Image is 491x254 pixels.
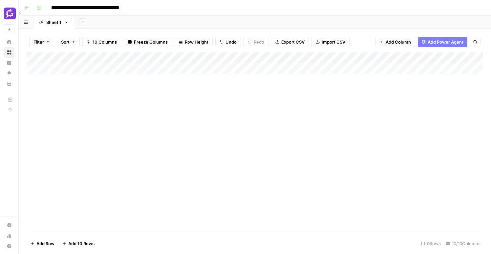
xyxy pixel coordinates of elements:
button: Sort [57,37,80,47]
button: Help + Support [4,241,14,251]
button: Add Column [375,37,415,47]
button: Workspace: Gong [4,5,14,22]
span: Add Row [36,240,54,247]
a: Insights [4,58,14,68]
a: Home [4,37,14,47]
button: Freeze Columns [124,37,172,47]
span: Add Power Agent [428,39,463,45]
span: Redo [254,39,264,45]
button: Redo [244,37,268,47]
button: Add 10 Rows [58,238,98,249]
div: 0 Rows [418,238,443,249]
span: Import CSV [322,39,345,45]
a: Your Data [4,79,14,89]
span: Row Height [185,39,208,45]
span: Add 10 Rows [68,240,95,247]
button: Undo [215,37,241,47]
a: Browse [4,47,14,58]
button: Add Power Agent [418,37,467,47]
span: Freeze Columns [134,39,168,45]
button: Filter [29,37,54,47]
span: Sort [61,39,70,45]
span: 10 Columns [93,39,117,45]
img: Gong Logo [4,8,16,19]
a: Usage [4,230,14,241]
span: Filter [33,39,44,45]
button: Export CSV [271,37,309,47]
button: Row Height [175,37,213,47]
span: Undo [225,39,237,45]
a: Settings [4,220,14,230]
div: 10/10 Columns [443,238,483,249]
span: Add Column [386,39,411,45]
button: 10 Columns [82,37,121,47]
div: Sheet 1 [46,19,61,26]
a: Opportunities [4,68,14,79]
button: Import CSV [311,37,350,47]
span: Export CSV [281,39,305,45]
a: Sheet 1 [33,16,74,29]
button: Add Row [27,238,58,249]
